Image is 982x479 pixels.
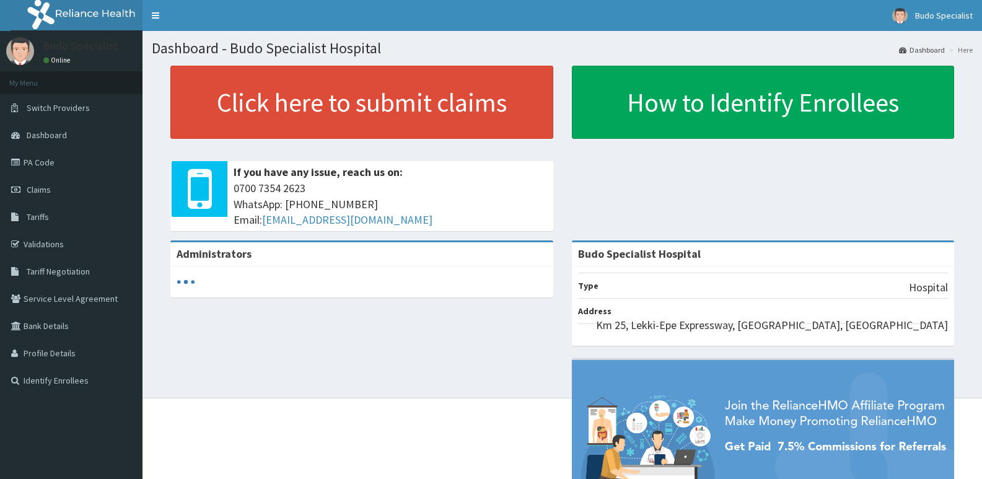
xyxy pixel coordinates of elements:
p: Hospital [909,279,948,296]
img: User Image [892,8,908,24]
span: Claims [27,184,51,195]
svg: audio-loading [177,273,195,291]
b: Address [578,305,612,317]
a: How to Identify Enrollees [572,66,955,139]
span: Switch Providers [27,102,90,113]
b: If you have any issue, reach us on: [234,165,403,179]
b: Administrators [177,247,252,261]
li: Here [946,45,973,55]
a: Online [43,56,73,64]
strong: Budo Specialist Hospital [578,247,701,261]
a: Click here to submit claims [170,66,553,139]
span: 0700 7354 2623 WhatsApp: [PHONE_NUMBER] Email: [234,180,547,228]
a: [EMAIL_ADDRESS][DOMAIN_NAME] [262,213,432,227]
a: Dashboard [899,45,945,55]
b: Type [578,280,598,291]
img: User Image [6,37,34,65]
span: Budo Specialist [915,10,973,21]
p: Budo Specialist [43,40,118,51]
h1: Dashboard - Budo Specialist Hospital [152,40,973,56]
span: Tariff Negotiation [27,266,90,277]
span: Dashboard [27,130,67,141]
p: Km 25, Lekki-Epe Expressway, [GEOGRAPHIC_DATA], [GEOGRAPHIC_DATA] [596,317,948,333]
span: Tariffs [27,211,49,222]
